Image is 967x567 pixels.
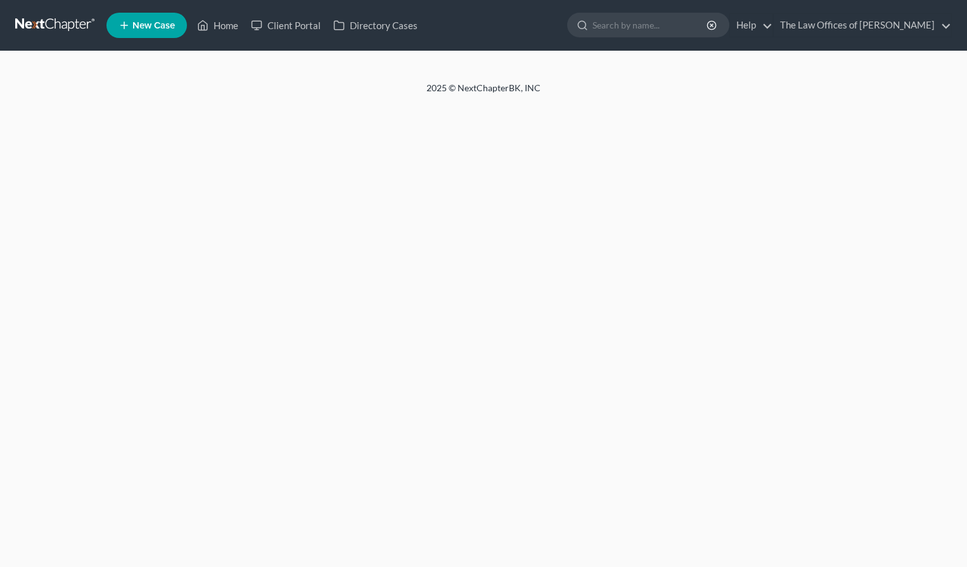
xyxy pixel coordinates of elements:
[122,82,845,105] div: 2025 © NextChapterBK, INC
[245,14,327,37] a: Client Portal
[132,21,175,30] span: New Case
[327,14,424,37] a: Directory Cases
[730,14,772,37] a: Help
[191,14,245,37] a: Home
[774,14,951,37] a: The Law Offices of [PERSON_NAME]
[592,13,708,37] input: Search by name...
